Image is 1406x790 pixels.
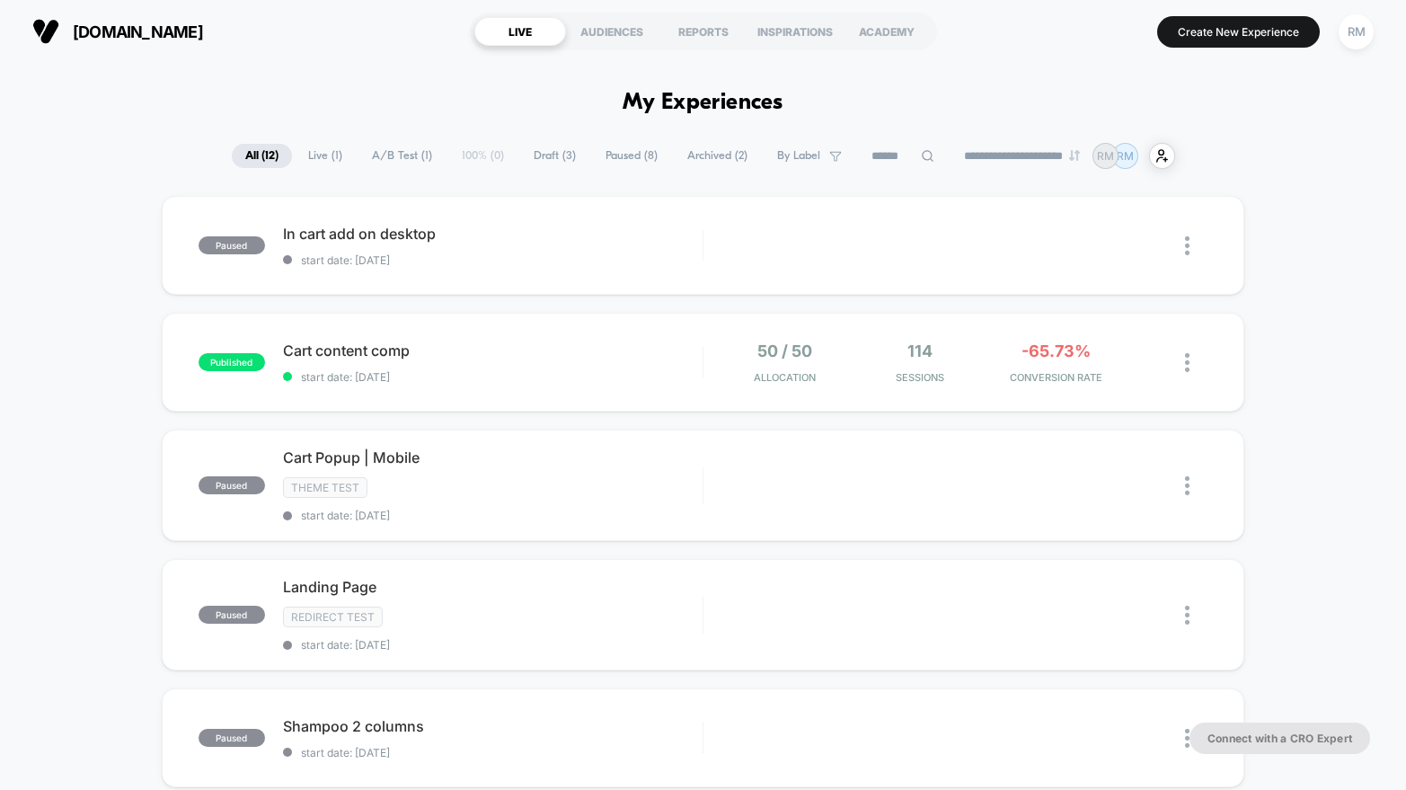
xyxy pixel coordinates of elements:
[283,477,367,498] span: Theme Test
[283,509,703,522] span: start date: [DATE]
[993,371,1119,384] span: CONVERSION RATE
[520,144,589,168] span: Draft ( 3 )
[592,144,671,168] span: Paused ( 8 )
[1021,342,1091,360] span: -65.73%
[749,17,841,46] div: INSPIRATIONS
[232,144,292,168] span: All ( 12 )
[283,253,703,267] span: start date: [DATE]
[283,746,703,759] span: start date: [DATE]
[1117,149,1134,163] p: RM
[754,371,816,384] span: Allocation
[27,17,208,46] button: [DOMAIN_NAME]
[474,17,566,46] div: LIVE
[199,236,265,254] span: paused
[566,17,658,46] div: AUDIENCES
[1185,606,1189,625] img: close
[73,22,203,41] span: [DOMAIN_NAME]
[283,370,703,384] span: start date: [DATE]
[777,149,820,163] span: By Label
[658,17,749,46] div: REPORTS
[857,371,984,384] span: Sessions
[199,476,265,494] span: paused
[1097,149,1114,163] p: RM
[1339,14,1374,49] div: RM
[1189,723,1370,754] button: Connect with a CRO Expert
[32,18,59,45] img: Visually logo
[1185,353,1189,372] img: close
[674,144,761,168] span: Archived ( 2 )
[283,578,703,596] span: Landing Page
[283,342,703,359] span: Cart content comp
[199,353,265,371] span: published
[283,448,703,466] span: Cart Popup | Mobile
[1185,236,1189,255] img: close
[1333,13,1379,50] button: RM
[199,729,265,747] span: paused
[283,607,383,627] span: Redirect Test
[907,342,933,360] span: 114
[1185,729,1189,748] img: close
[283,225,703,243] span: In cart add on desktop
[841,17,933,46] div: ACADEMY
[199,606,265,624] span: paused
[1069,150,1080,161] img: end
[283,638,703,652] span: start date: [DATE]
[623,90,783,116] h1: My Experiences
[283,717,703,735] span: Shampoo 2 columns
[358,144,446,168] span: A/B Test ( 1 )
[295,144,356,168] span: Live ( 1 )
[1185,476,1189,495] img: close
[757,342,812,360] span: 50 / 50
[1157,16,1320,48] button: Create New Experience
